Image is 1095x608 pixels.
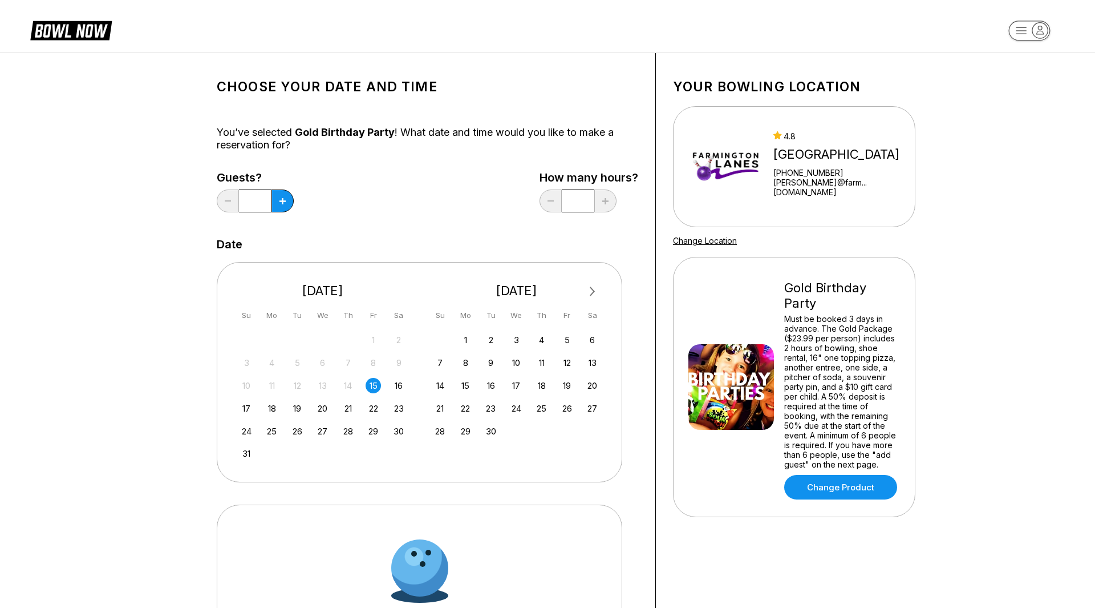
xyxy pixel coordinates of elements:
[673,79,915,95] h1: Your bowling location
[315,424,330,439] div: Choose Wednesday, August 27th, 2025
[784,314,900,469] div: Must be booked 3 days in advance. The Gold Package ($23.99 per person) includes 2 hours of bowlin...
[673,236,737,245] a: Change Location
[458,308,473,323] div: Mo
[391,401,407,416] div: Choose Saturday, August 23rd, 2025
[509,378,524,393] div: Choose Wednesday, September 17th, 2025
[483,424,498,439] div: Choose Tuesday, September 30th, 2025
[239,401,254,416] div: Choose Sunday, August 17th, 2025
[237,331,408,462] div: month 2025-08
[264,401,279,416] div: Choose Monday, August 18th, 2025
[217,126,638,151] div: You’ve selected ! What date and time would you like to make a reservation for?
[264,308,279,323] div: Mo
[217,79,638,95] h1: Choose your Date and time
[290,424,305,439] div: Choose Tuesday, August 26th, 2025
[509,332,524,348] div: Choose Wednesday, September 3rd, 2025
[391,378,407,393] div: Choose Saturday, August 16th, 2025
[366,332,381,348] div: Not available Friday, August 1st, 2025
[559,332,575,348] div: Choose Friday, September 5th, 2025
[773,178,910,197] a: [PERSON_NAME]@farm...[DOMAIN_NAME]
[559,378,575,393] div: Choose Friday, September 19th, 2025
[340,378,356,393] div: Not available Thursday, August 14th, 2025
[483,308,498,323] div: Tu
[784,280,900,311] div: Gold Birthday Party
[290,355,305,371] div: Not available Tuesday, August 5th, 2025
[366,308,381,323] div: Fr
[784,475,897,500] a: Change Product
[290,308,305,323] div: Tu
[217,238,242,251] label: Date
[585,401,600,416] div: Choose Saturday, September 27th, 2025
[340,424,356,439] div: Choose Thursday, August 28th, 2025
[432,401,448,416] div: Choose Sunday, September 21st, 2025
[366,378,381,393] div: Choose Friday, August 15th, 2025
[483,378,498,393] div: Choose Tuesday, September 16th, 2025
[315,308,330,323] div: We
[340,401,356,416] div: Choose Thursday, August 21st, 2025
[391,308,407,323] div: Sa
[239,378,254,393] div: Not available Sunday, August 10th, 2025
[340,308,356,323] div: Th
[534,308,549,323] div: Th
[264,378,279,393] div: Not available Monday, August 11th, 2025
[458,401,473,416] div: Choose Monday, September 22nd, 2025
[773,168,910,178] div: [PHONE_NUMBER]
[431,331,602,439] div: month 2025-09
[217,171,294,184] label: Guests?
[366,424,381,439] div: Choose Friday, August 29th, 2025
[432,424,448,439] div: Choose Sunday, September 28th, 2025
[315,401,330,416] div: Choose Wednesday, August 20th, 2025
[534,355,549,371] div: Choose Thursday, September 11th, 2025
[534,378,549,393] div: Choose Thursday, September 18th, 2025
[773,131,910,141] div: 4.8
[509,355,524,371] div: Choose Wednesday, September 10th, 2025
[315,378,330,393] div: Not available Wednesday, August 13th, 2025
[458,332,473,348] div: Choose Monday, September 1st, 2025
[239,424,254,439] div: Choose Sunday, August 24th, 2025
[234,283,411,299] div: [DATE]
[458,424,473,439] div: Choose Monday, September 29th, 2025
[585,378,600,393] div: Choose Saturday, September 20th, 2025
[432,378,448,393] div: Choose Sunday, September 14th, 2025
[540,171,638,184] label: How many hours?
[559,308,575,323] div: Fr
[585,308,600,323] div: Sa
[585,355,600,371] div: Choose Saturday, September 13th, 2025
[239,355,254,371] div: Not available Sunday, August 3rd, 2025
[391,332,407,348] div: Not available Saturday, August 2nd, 2025
[428,283,605,299] div: [DATE]
[688,124,763,210] img: Farmington Lanes
[585,332,600,348] div: Choose Saturday, September 6th, 2025
[688,344,774,430] img: Gold Birthday Party
[458,378,473,393] div: Choose Monday, September 15th, 2025
[315,355,330,371] div: Not available Wednesday, August 6th, 2025
[366,401,381,416] div: Choose Friday, August 22nd, 2025
[559,401,575,416] div: Choose Friday, September 26th, 2025
[432,355,448,371] div: Choose Sunday, September 7th, 2025
[458,355,473,371] div: Choose Monday, September 8th, 2025
[340,355,356,371] div: Not available Thursday, August 7th, 2025
[483,401,498,416] div: Choose Tuesday, September 23rd, 2025
[391,355,407,371] div: Not available Saturday, August 9th, 2025
[509,401,524,416] div: Choose Wednesday, September 24th, 2025
[239,446,254,461] div: Choose Sunday, August 31st, 2025
[509,308,524,323] div: We
[264,355,279,371] div: Not available Monday, August 4th, 2025
[432,308,448,323] div: Su
[290,401,305,416] div: Choose Tuesday, August 19th, 2025
[366,355,381,371] div: Not available Friday, August 8th, 2025
[483,355,498,371] div: Choose Tuesday, September 9th, 2025
[290,378,305,393] div: Not available Tuesday, August 12th, 2025
[534,332,549,348] div: Choose Thursday, September 4th, 2025
[391,424,407,439] div: Choose Saturday, August 30th, 2025
[583,283,602,301] button: Next Month
[239,308,254,323] div: Su
[295,126,395,138] span: Gold Birthday Party
[264,424,279,439] div: Choose Monday, August 25th, 2025
[534,401,549,416] div: Choose Thursday, September 25th, 2025
[773,147,910,162] div: [GEOGRAPHIC_DATA]
[559,355,575,371] div: Choose Friday, September 12th, 2025
[483,332,498,348] div: Choose Tuesday, September 2nd, 2025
